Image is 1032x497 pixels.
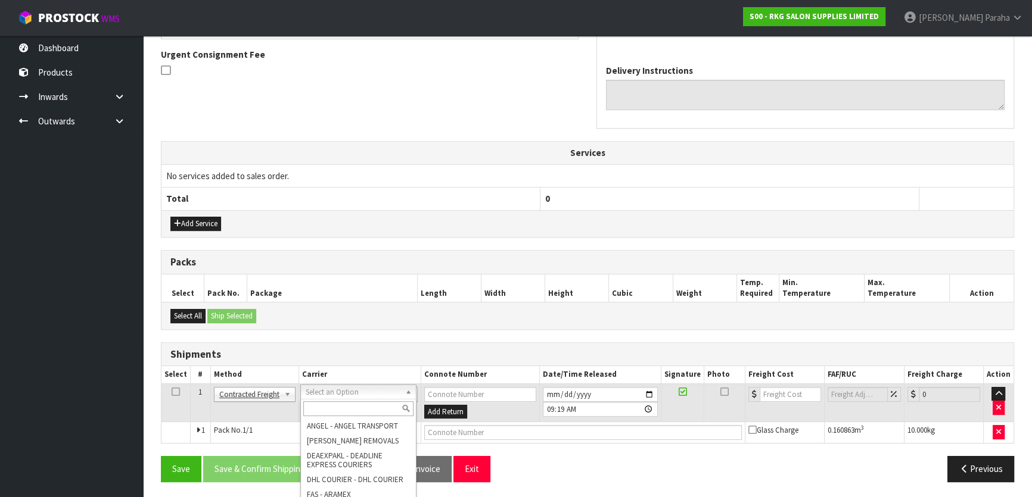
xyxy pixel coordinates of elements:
th: Cubic [609,274,673,302]
span: ProStock [38,10,99,26]
th: Select [161,274,204,302]
th: Services [161,142,1014,164]
img: cube-alt.png [18,10,33,25]
li: DEAEXPAKL - DEADLINE EXPRESS COURIERS [303,448,414,472]
span: Select an Option [306,385,400,399]
th: Carrier [299,366,421,383]
li: ANGEL - ANGEL TRANSPORT [303,418,414,433]
th: Total [161,187,540,210]
span: 0.160863 [828,425,854,435]
span: 0 [545,193,550,204]
label: Urgent Consignment Fee [161,48,265,61]
th: Temp. Required [736,274,779,302]
li: [PERSON_NAME] REMOVALS [303,433,414,448]
td: kg [904,422,984,443]
th: Signature [661,366,704,383]
span: 10.000 [907,425,927,435]
th: FAF/RUC [824,366,904,383]
th: Freight Charge [904,366,984,383]
th: Weight [673,274,736,302]
td: No services added to sales order. [161,164,1014,187]
th: Width [481,274,545,302]
h3: Shipments [170,349,1005,360]
small: WMS [101,13,120,24]
span: 1/1 [243,425,253,435]
th: Package [247,274,417,302]
button: Ship Selected [207,309,256,323]
span: Paraha [985,12,1010,23]
th: Pack No. [204,274,247,302]
span: [PERSON_NAME] [919,12,983,23]
button: Save [161,456,201,482]
span: 1 [201,425,205,435]
th: Action [983,366,1014,383]
span: Glass Charge [748,425,798,435]
th: Photo [704,366,745,383]
button: Add Service [170,217,221,231]
th: Length [417,274,481,302]
th: Method [210,366,299,383]
th: Freight Cost [745,366,824,383]
a: S00 - RKG SALON SUPPLIES LIMITED [743,7,885,26]
li: DHL COURIER - DHL COURIER [303,472,414,487]
button: Add Return [424,405,467,419]
span: Contracted Freight [219,387,279,402]
th: Date/Time Released [539,366,661,383]
button: Previous [947,456,1014,482]
td: Pack No. [210,422,421,443]
th: Max. Temperature [865,274,950,302]
th: Height [545,274,609,302]
th: Action [950,274,1014,302]
input: Connote Number [424,425,742,440]
input: Freight Charge [919,387,980,402]
th: Select [161,366,191,383]
button: Select All [170,309,206,323]
button: Save & Confirm Shipping [203,456,316,482]
td: m [824,422,904,443]
input: Freight Cost [760,387,821,402]
input: Freight Adjustment [828,387,888,402]
h3: Packs [170,257,1005,268]
strong: S00 - RKG SALON SUPPLIES LIMITED [750,11,879,21]
label: Delivery Instructions [606,64,693,77]
th: # [191,366,211,383]
span: 1 [198,387,202,397]
input: Connote Number [424,387,536,402]
button: Exit [453,456,490,482]
sup: 3 [861,424,864,432]
th: Min. Temperature [779,274,865,302]
th: Connote Number [421,366,539,383]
